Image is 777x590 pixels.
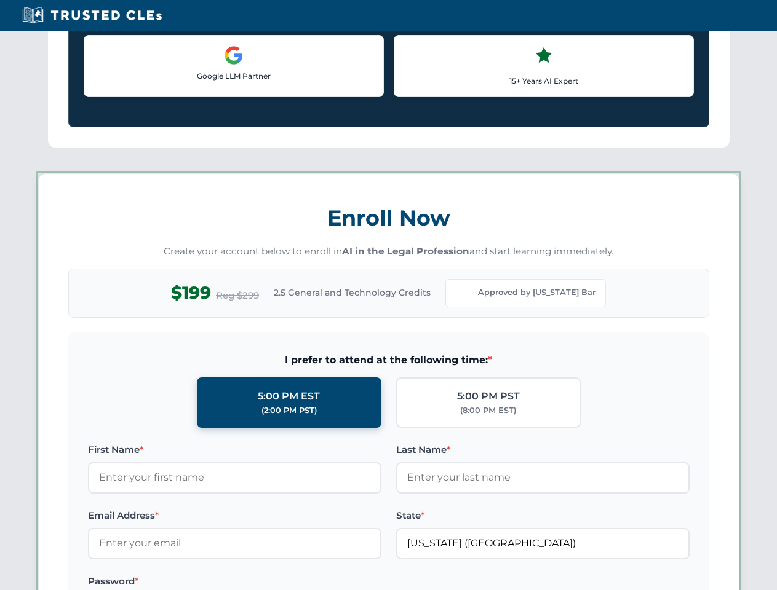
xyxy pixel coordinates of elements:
[88,352,690,368] span: I prefer to attend at the following time:
[94,70,373,82] p: Google LLM Partner
[342,245,469,257] strong: AI in the Legal Profession
[88,462,381,493] input: Enter your first name
[88,442,381,457] label: First Name
[88,508,381,523] label: Email Address
[171,279,211,307] span: $199
[396,528,690,559] input: Florida (FL)
[216,288,259,303] span: Reg $299
[18,6,165,25] img: Trusted CLEs
[68,245,709,259] p: Create your account below to enroll in and start learning immediately.
[88,574,381,589] label: Password
[457,388,520,404] div: 5:00 PM PST
[88,528,381,559] input: Enter your email
[396,508,690,523] label: State
[224,45,244,65] img: Google
[404,75,683,87] p: 15+ Years AI Expert
[478,286,596,299] span: Approved by [US_STATE] Bar
[68,199,709,237] h3: Enroll Now
[261,404,317,417] div: (2:00 PM PST)
[460,404,516,417] div: (8:00 PM EST)
[258,388,320,404] div: 5:00 PM EST
[274,286,431,299] span: 2.5 General and Technology Credits
[396,462,690,493] input: Enter your last name
[456,285,473,302] img: Florida Bar
[396,442,690,457] label: Last Name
